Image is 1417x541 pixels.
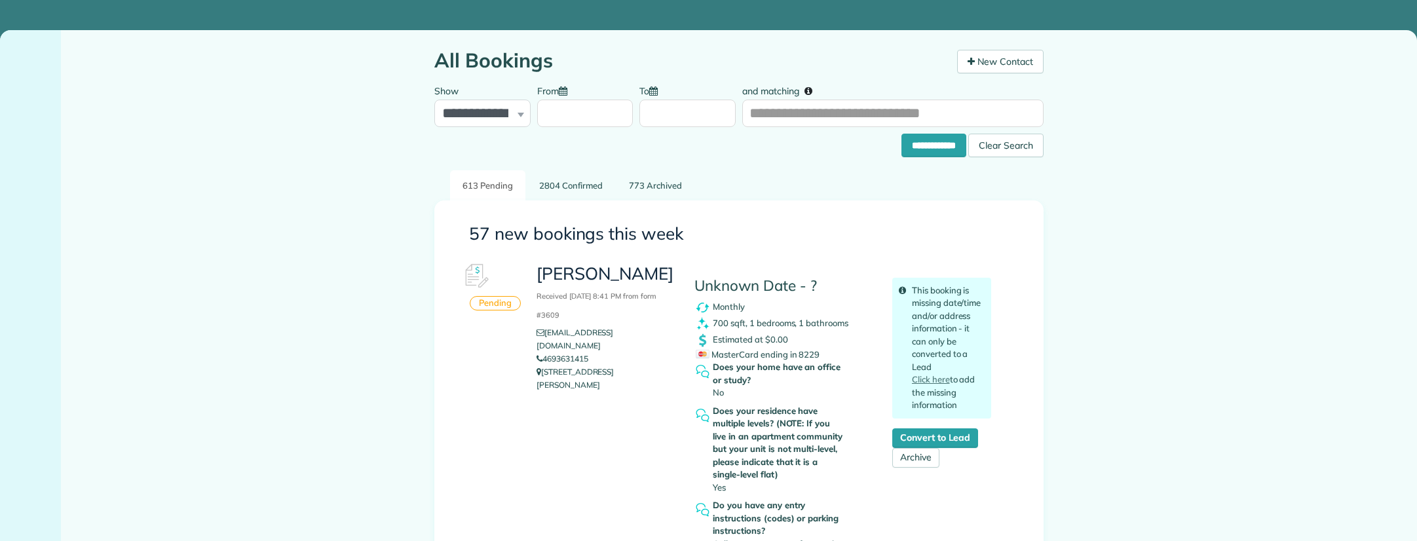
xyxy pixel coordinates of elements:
p: [STREET_ADDRESS][PERSON_NAME] [537,365,675,392]
img: question_symbol_icon-fa7b350da2b2fea416cef77984ae4cf4944ea5ab9e3d5925827a5d6b7129d3f6.png [694,364,711,380]
a: Clear Search [968,136,1044,146]
span: Estimated at $0.00 [713,333,787,344]
h3: [PERSON_NAME] [537,265,675,321]
h1: All Bookings [434,50,947,71]
span: 700 sqft, 1 bedrooms, 1 bathrooms [713,317,848,327]
div: Clear Search [968,134,1044,157]
a: 613 Pending [450,170,525,201]
span: Monthly [713,301,745,311]
strong: Does your residence have multiple levels? (NOTE: If you live in an apartment community but your u... [713,405,845,481]
small: Received [DATE] 8:41 PM from form #3609 [537,291,656,320]
img: clean_symbol_icon-dd072f8366c07ea3eb8378bb991ecd12595f4b76d916a6f83395f9468ae6ecae.png [694,316,711,332]
label: and matching [742,78,822,102]
span: MasterCard ending in 8229 [696,349,820,360]
a: Click here [912,374,950,384]
a: Archive [892,448,939,468]
label: To [639,78,664,102]
img: Booking #615330 [456,257,495,296]
img: recurrence_symbol_icon-7cc721a9f4fb8f7b0289d3d97f09a2e367b638918f1a67e51b1e7d8abe5fb8d8.png [694,299,711,316]
a: [EMAIL_ADDRESS][DOMAIN_NAME] [537,327,613,350]
a: 4693631415 [537,354,588,364]
img: dollar_symbol_icon-bd8a6898b2649ec353a9eba708ae97d8d7348bddd7d2aed9b7e4bf5abd9f4af5.png [694,332,711,348]
h3: 57 new bookings this week [469,225,1009,244]
span: Yes [713,482,726,493]
a: 773 Archived [616,170,694,201]
h4: Unknown Date - ? [694,278,873,294]
label: From [537,78,574,102]
a: Convert to Lead [892,428,978,448]
div: This booking is missing date/time and/or address information - it can only be converted to a Lead... [892,278,991,419]
img: question_symbol_icon-fa7b350da2b2fea416cef77984ae4cf4944ea5ab9e3d5925827a5d6b7129d3f6.png [694,407,711,424]
img: question_symbol_icon-fa7b350da2b2fea416cef77984ae4cf4944ea5ab9e3d5925827a5d6b7129d3f6.png [694,502,711,518]
a: New Contact [957,50,1044,73]
a: 2804 Confirmed [527,170,615,201]
strong: Does your home have an office or study? [713,361,845,386]
strong: Do you have any entry instructions (codes) or parking instructions? [713,499,845,538]
span: No [713,387,724,398]
div: Pending [470,296,521,311]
